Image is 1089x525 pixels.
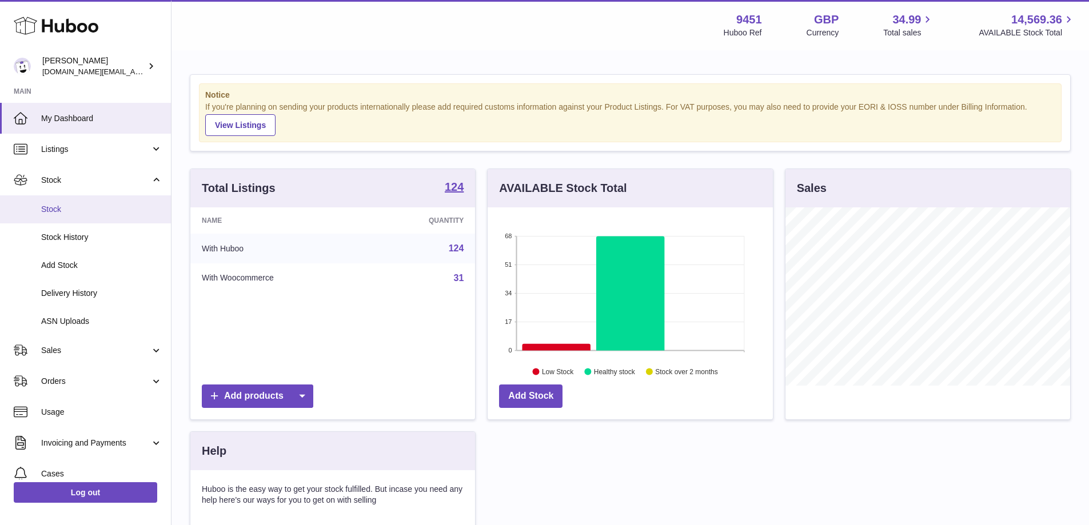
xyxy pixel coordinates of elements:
a: View Listings [205,114,276,136]
h3: AVAILABLE Stock Total [499,181,627,196]
strong: Notice [205,90,1055,101]
text: 34 [505,290,512,296]
div: Currency [807,27,839,38]
span: Add Stock [41,260,162,271]
p: Huboo is the easy way to get your stock fulfilled. But incase you need any help here's our ways f... [202,484,464,506]
a: 31 [454,273,464,283]
span: Total sales [883,27,934,38]
span: Usage [41,407,162,418]
h3: Help [202,443,226,459]
span: ASN Uploads [41,316,162,327]
a: Log out [14,482,157,503]
span: 34.99 [892,12,921,27]
span: AVAILABLE Stock Total [979,27,1075,38]
td: With Huboo [190,234,367,263]
h3: Total Listings [202,181,276,196]
div: If you're planning on sending your products internationally please add required customs informati... [205,102,1055,136]
img: amir.ch@gmail.com [14,58,31,75]
text: Stock over 2 months [656,367,718,375]
span: Cases [41,468,162,479]
text: Healthy stock [594,367,636,375]
span: Sales [41,345,150,356]
span: 14,569.36 [1011,12,1062,27]
th: Quantity [367,207,475,234]
span: Listings [41,144,150,155]
text: 0 [509,347,512,354]
h3: Sales [797,181,827,196]
a: 124 [449,243,464,253]
a: 14,569.36 AVAILABLE Stock Total [979,12,1075,38]
span: Stock [41,204,162,215]
span: Stock History [41,232,162,243]
text: Low Stock [542,367,574,375]
span: Stock [41,175,150,186]
span: My Dashboard [41,113,162,124]
a: Add Stock [499,384,563,408]
span: Delivery History [41,288,162,299]
span: [DOMAIN_NAME][EMAIL_ADDRESS][DOMAIN_NAME] [42,67,228,76]
div: [PERSON_NAME] [42,55,145,77]
a: 34.99 Total sales [883,12,934,38]
span: Orders [41,376,150,387]
text: 51 [505,261,512,268]
a: Add products [202,384,313,408]
span: Invoicing and Payments [41,438,150,448]
a: 124 [445,181,464,195]
strong: 124 [445,181,464,193]
strong: GBP [814,12,839,27]
div: Huboo Ref [724,27,762,38]
strong: 9451 [736,12,762,27]
text: 68 [505,233,512,239]
text: 17 [505,318,512,325]
td: With Woocommerce [190,263,367,293]
th: Name [190,207,367,234]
